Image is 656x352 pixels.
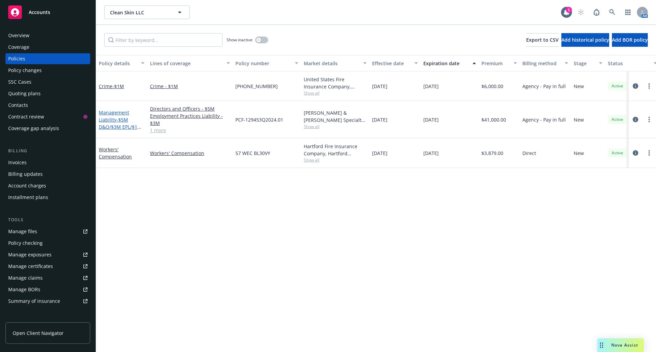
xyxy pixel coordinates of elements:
[8,169,43,180] div: Billing updates
[147,55,233,71] button: Lines of coverage
[235,60,291,67] div: Policy number
[8,284,40,295] div: Manage BORs
[5,3,90,22] a: Accounts
[8,100,28,111] div: Contacts
[369,55,421,71] button: Effective date
[5,249,90,260] a: Manage exposures
[8,272,43,283] div: Manage claims
[99,83,124,89] a: Crime
[479,55,520,71] button: Premium
[5,42,90,53] a: Coverage
[611,83,624,89] span: Active
[631,82,640,90] a: circleInformation
[423,60,468,67] div: Expiration date
[8,157,27,168] div: Invoices
[526,33,559,47] button: Export to CSV
[5,180,90,191] a: Account charges
[99,116,142,137] span: - $5M D&O/$3M EPL/$1M FID
[150,105,230,112] a: Directors and Officers - $5M
[645,82,653,90] a: more
[611,116,624,123] span: Active
[5,216,90,223] div: Tools
[574,60,595,67] div: Stage
[423,83,439,90] span: [DATE]
[5,238,90,249] a: Policy checking
[561,37,609,43] span: Add historical policy
[574,5,588,19] a: Start snowing
[5,100,90,111] a: Contacts
[574,83,584,90] span: New
[96,55,147,71] button: Policy details
[611,342,638,348] span: Nova Assist
[5,272,90,283] a: Manage claims
[522,60,561,67] div: Billing method
[481,150,503,157] span: $3,879.00
[304,109,367,124] div: [PERSON_NAME] & [PERSON_NAME] Specialty Insurance Company, [PERSON_NAME] & [PERSON_NAME] ([GEOGRA...
[112,83,124,89] span: - $1M
[526,37,559,43] span: Export to CSV
[304,124,367,129] span: Show all
[561,33,609,47] button: Add historical policy
[5,192,90,203] a: Installment plans
[5,53,90,64] a: Policies
[645,115,653,124] a: more
[29,10,50,15] span: Accounts
[304,60,359,67] div: Market details
[304,76,367,90] div: United States Fire Insurance Company, [PERSON_NAME] & [PERSON_NAME] ([GEOGRAPHIC_DATA])
[150,60,222,67] div: Lines of coverage
[99,60,137,67] div: Policy details
[5,88,90,99] a: Quoting plans
[8,42,29,53] div: Coverage
[372,116,387,123] span: [DATE]
[8,111,44,122] div: Contract review
[304,90,367,96] span: Show all
[5,261,90,272] a: Manage certificates
[8,65,42,76] div: Policy changes
[605,5,619,19] a: Search
[612,37,648,43] span: Add BOR policy
[301,55,369,71] button: Market details
[5,65,90,76] a: Policy changes
[227,37,252,43] span: Show inactive
[481,60,509,67] div: Premium
[150,150,230,157] a: Workers' Compensation
[150,112,230,127] a: Employment Practices Liability - $3M
[631,149,640,157] a: circleInformation
[8,238,43,249] div: Policy checking
[423,150,439,157] span: [DATE]
[590,5,603,19] a: Report a Bug
[104,33,222,47] input: Filter by keyword...
[5,30,90,41] a: Overview
[423,116,439,123] span: [DATE]
[8,261,53,272] div: Manage certificates
[5,226,90,237] a: Manage files
[608,60,650,67] div: Status
[522,116,566,123] span: Agency - Pay in full
[5,123,90,134] a: Coverage gap analysis
[372,83,387,90] span: [DATE]
[99,109,142,137] a: Management Liability
[574,150,584,157] span: New
[645,149,653,157] a: more
[571,55,605,71] button: Stage
[8,53,25,64] div: Policies
[520,55,571,71] button: Billing method
[5,296,90,307] a: Summary of insurance
[372,60,410,67] div: Effective date
[304,157,367,163] span: Show all
[522,150,536,157] span: Direct
[104,5,190,19] button: Clean Skin LLC
[5,157,90,168] a: Invoices
[235,116,283,123] span: PCF-129453Q2024.01
[621,5,635,19] a: Switch app
[13,329,64,337] span: Open Client Navigator
[421,55,479,71] button: Expiration date
[481,83,503,90] span: $6,000.00
[5,111,90,122] a: Contract review
[235,83,278,90] span: [PHONE_NUMBER]
[522,83,566,90] span: Agency - Pay in full
[566,7,572,13] div: 1
[574,116,584,123] span: New
[5,169,90,180] a: Billing updates
[597,338,606,352] div: Drag to move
